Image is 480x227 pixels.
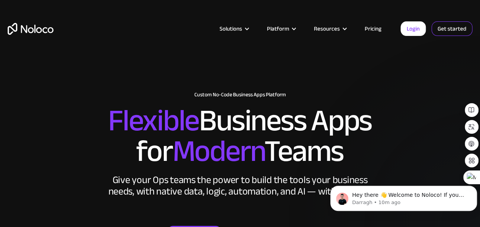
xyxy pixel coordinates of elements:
div: Solutions [220,24,242,34]
a: Get started [432,21,472,36]
div: Give your Ops teams the power to build the tools your business needs, with native data, logic, au... [107,174,374,197]
h1: Custom No-Code Business Apps Platform [8,92,472,98]
a: Login [401,21,426,36]
a: Pricing [355,24,391,34]
span: Flexible [108,92,199,149]
iframe: Intercom notifications message [327,170,480,223]
div: Platform [267,24,289,34]
div: Solutions [210,24,257,34]
div: Platform [257,24,304,34]
div: Resources [314,24,340,34]
a: home [8,23,53,35]
h2: Business Apps for Teams [8,105,472,167]
span: Modern [172,123,264,180]
div: Resources [304,24,355,34]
